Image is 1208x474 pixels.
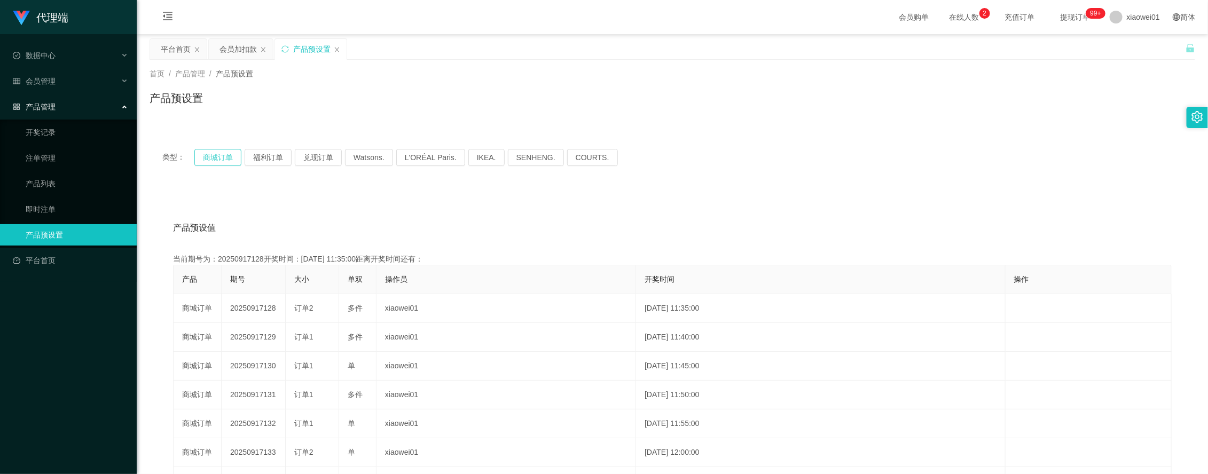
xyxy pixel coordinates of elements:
i: 图标: unlock [1186,43,1195,53]
button: COURTS. [567,149,618,166]
a: 产品预设置 [26,224,128,246]
button: IKEA. [468,149,505,166]
span: / [169,69,171,78]
span: 数据中心 [13,51,56,60]
span: 期号 [230,275,245,283]
button: 福利订单 [245,149,292,166]
td: xiaowei01 [376,438,636,467]
span: 产品 [182,275,197,283]
td: [DATE] 11:55:00 [636,409,1005,438]
span: 订单2 [294,448,313,456]
td: 商城订单 [174,438,222,467]
span: 多件 [348,390,363,399]
span: 类型： [162,149,194,166]
a: 产品列表 [26,173,128,194]
td: 商城订单 [174,294,222,323]
td: 商城订单 [174,323,222,352]
span: 产品预设值 [173,222,216,234]
td: xiaowei01 [376,323,636,352]
span: 单 [348,419,355,428]
i: 图标: close [260,46,266,53]
p: 2 [983,8,986,19]
div: 平台首页 [161,39,191,59]
span: 产品管理 [175,69,205,78]
sup: 1216 [1086,8,1105,19]
span: 操作员 [385,275,407,283]
button: 商城订单 [194,149,241,166]
td: [DATE] 11:35:00 [636,294,1005,323]
a: 注单管理 [26,147,128,169]
td: [DATE] 11:50:00 [636,381,1005,409]
button: Watsons. [345,149,393,166]
i: 图标: check-circle-o [13,52,20,59]
button: SENHENG. [508,149,564,166]
td: 20250917133 [222,438,286,467]
td: xiaowei01 [376,294,636,323]
span: 产品管理 [13,102,56,111]
span: 单 [348,448,355,456]
span: / [209,69,211,78]
i: 图标: table [13,77,20,85]
i: 图标: close [194,46,200,53]
td: [DATE] 11:40:00 [636,323,1005,352]
span: 多件 [348,304,363,312]
span: 订单1 [294,361,313,370]
span: 单双 [348,275,363,283]
span: 订单2 [294,304,313,312]
i: 图标: close [334,46,340,53]
i: 图标: setting [1191,111,1203,123]
i: 图标: sync [281,45,289,53]
i: 图标: global [1173,13,1180,21]
button: L'ORÉAL Paris. [396,149,465,166]
a: 即时注单 [26,199,128,220]
sup: 2 [979,8,990,19]
span: 单 [348,361,355,370]
span: 大小 [294,275,309,283]
td: 商城订单 [174,381,222,409]
img: logo.9652507e.png [13,11,30,26]
td: [DATE] 11:45:00 [636,352,1005,381]
span: 产品预设置 [216,69,253,78]
span: 订单1 [294,333,313,341]
td: [DATE] 12:00:00 [636,438,1005,467]
span: 操作 [1014,275,1029,283]
span: 开奖时间 [645,275,674,283]
td: 20250917131 [222,381,286,409]
span: 会员管理 [13,77,56,85]
i: 图标: appstore-o [13,103,20,110]
span: 提现订单 [1055,13,1096,21]
td: 商城订单 [174,352,222,381]
td: xiaowei01 [376,409,636,438]
a: 代理端 [13,13,68,21]
h1: 代理端 [36,1,68,35]
div: 会员加扣款 [219,39,257,59]
td: 20250917130 [222,352,286,381]
span: 充值订单 [1000,13,1040,21]
td: 20250917132 [222,409,286,438]
td: 20250917128 [222,294,286,323]
td: xiaowei01 [376,381,636,409]
div: 当前期号为：20250917128开奖时间：[DATE] 11:35:00距离开奖时间还有： [173,254,1172,265]
a: 图标: dashboard平台首页 [13,250,128,271]
i: 图标: menu-fold [150,1,186,35]
span: 订单1 [294,419,313,428]
button: 兑现订单 [295,149,342,166]
td: 商城订单 [174,409,222,438]
td: xiaowei01 [376,352,636,381]
span: 在线人数 [944,13,985,21]
h1: 产品预设置 [150,90,203,106]
td: 20250917129 [222,323,286,352]
div: 产品预设置 [293,39,331,59]
span: 首页 [150,69,164,78]
span: 多件 [348,333,363,341]
a: 开奖记录 [26,122,128,143]
span: 订单1 [294,390,313,399]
